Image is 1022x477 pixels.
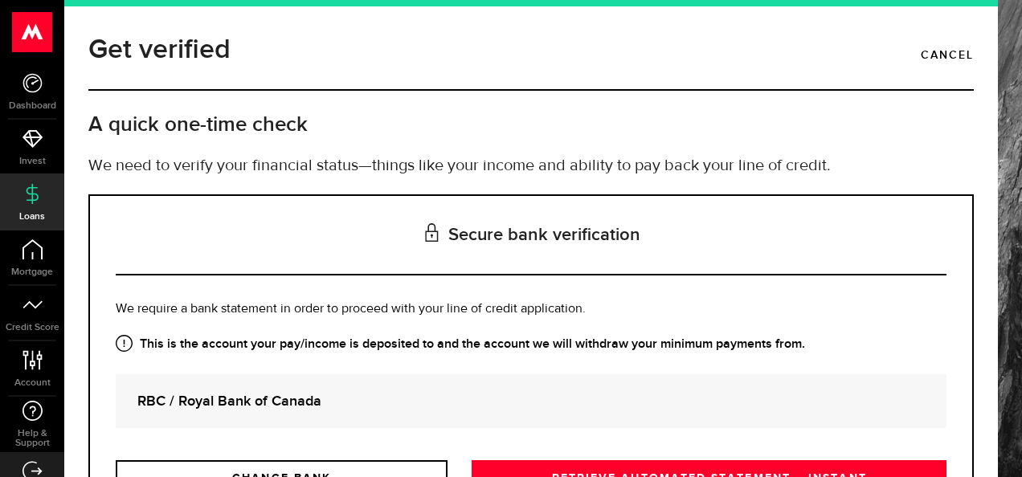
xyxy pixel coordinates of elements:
[116,196,946,275] h3: Secure bank verification
[88,154,974,178] p: We need to verify your financial status—things like your income and ability to pay back your line...
[88,29,231,71] h1: Get verified
[116,303,586,316] span: We require a bank statement in order to proceed with your line of credit application.
[137,390,925,412] strong: RBC / Royal Bank of Canada
[921,42,974,69] a: Cancel
[88,112,974,138] h2: A quick one-time check
[116,335,946,354] strong: This is the account your pay/income is deposited to and the account we will withdraw your minimum...
[955,410,1022,477] iframe: LiveChat chat widget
